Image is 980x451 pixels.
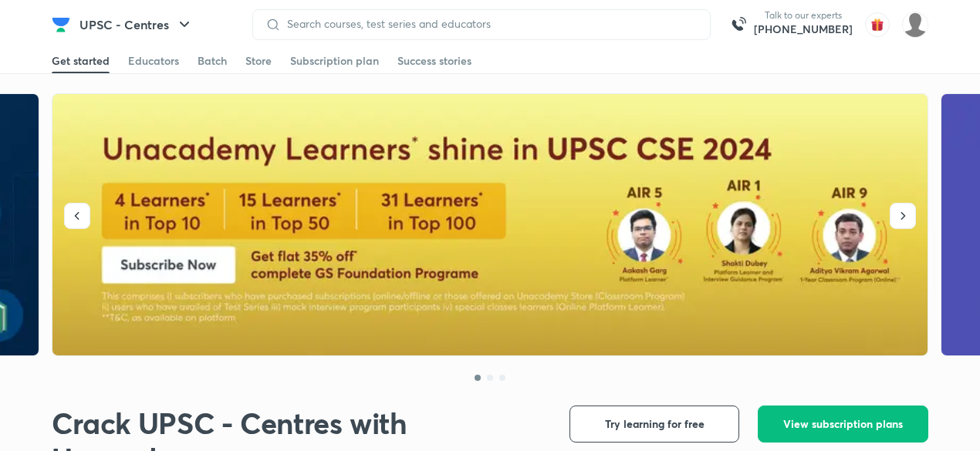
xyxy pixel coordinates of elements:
img: SAKSHI AGRAWAL [902,12,928,38]
a: Get started [52,49,110,73]
img: avatar [865,12,890,37]
img: Company Logo [52,15,70,34]
div: Educators [128,53,179,69]
span: Try learning for free [605,416,705,432]
p: Talk to our experts [754,9,853,22]
button: UPSC - Centres [70,9,203,40]
a: Success stories [397,49,471,73]
div: Batch [198,53,227,69]
a: Educators [128,49,179,73]
div: Success stories [397,53,471,69]
div: Get started [52,53,110,69]
div: Subscription plan [290,53,379,69]
img: call-us [723,9,754,40]
a: [PHONE_NUMBER] [754,22,853,37]
button: View subscription plans [758,406,928,443]
a: Subscription plan [290,49,379,73]
a: Store [245,49,272,73]
input: Search courses, test series and educators [281,18,698,30]
button: Try learning for free [569,406,739,443]
div: Store [245,53,272,69]
a: Batch [198,49,227,73]
span: View subscription plans [783,416,903,432]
